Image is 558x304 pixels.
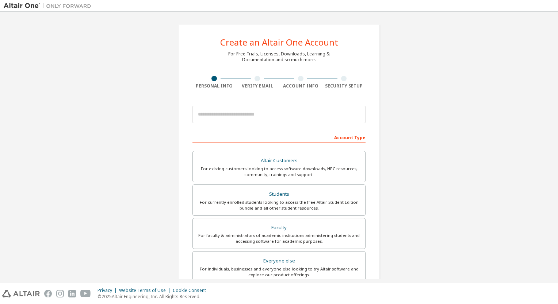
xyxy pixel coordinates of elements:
div: Account Info [279,83,322,89]
div: For individuals, businesses and everyone else looking to try Altair software and explore our prod... [197,266,361,278]
div: Privacy [98,288,119,293]
div: Verify Email [236,83,279,89]
img: instagram.svg [56,290,64,297]
div: For currently enrolled students looking to access the free Altair Student Edition bundle and all ... [197,199,361,211]
div: For Free Trials, Licenses, Downloads, Learning & Documentation and so much more. [228,51,330,63]
div: Website Terms of Use [119,288,173,293]
img: youtube.svg [80,290,91,297]
div: Altair Customers [197,156,361,166]
div: For existing customers looking to access software downloads, HPC resources, community, trainings ... [197,166,361,178]
img: linkedin.svg [68,290,76,297]
img: altair_logo.svg [2,290,40,297]
div: Personal Info [192,83,236,89]
p: © 2025 Altair Engineering, Inc. All Rights Reserved. [98,293,210,300]
img: facebook.svg [44,290,52,297]
div: Students [197,189,361,199]
div: Account Type [192,131,366,143]
div: Create an Altair One Account [220,38,338,47]
div: For faculty & administrators of academic institutions administering students and accessing softwa... [197,233,361,244]
div: Everyone else [197,256,361,266]
div: Cookie Consent [173,288,210,293]
div: Security Setup [322,83,366,89]
div: Faculty [197,223,361,233]
img: Altair One [4,2,95,9]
